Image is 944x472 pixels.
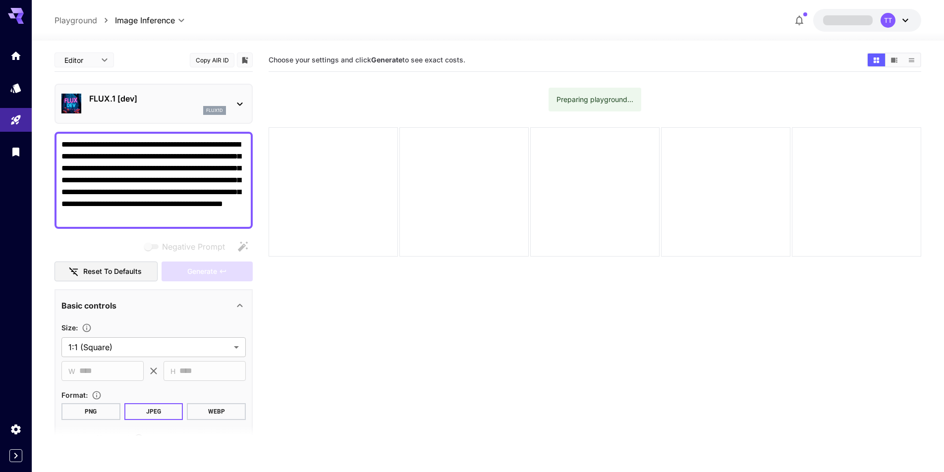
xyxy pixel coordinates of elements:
[10,50,22,62] div: Home
[55,14,115,26] nav: breadcrumb
[10,82,22,94] div: Models
[162,241,225,253] span: Negative Prompt
[88,390,106,400] button: Choose the file format for the output image.
[115,14,175,26] span: Image Inference
[170,366,175,377] span: H
[10,423,22,435] div: Settings
[68,366,75,377] span: W
[68,341,230,353] span: 1:1 (Square)
[61,294,246,317] div: Basic controls
[868,53,885,66] button: Show media in grid view
[190,53,234,67] button: Copy AIR ID
[78,323,96,333] button: Adjust the dimensions of the generated image by specifying its width and height in pixels, or sel...
[240,54,249,66] button: Add to library
[9,449,22,462] button: Expand sidebar
[206,107,223,114] p: flux1d
[556,91,633,108] div: Preparing playground...
[89,93,226,105] p: FLUX.1 [dev]
[55,262,158,282] button: Reset to defaults
[881,13,895,28] div: TT
[867,52,921,67] div: Show media in grid viewShow media in video viewShow media in list view
[61,403,120,420] button: PNG
[903,53,920,66] button: Show media in list view
[10,146,22,158] div: Library
[371,55,402,64] b: Generate
[10,114,22,126] div: Playground
[142,240,233,253] span: Negative prompts are not compatible with the selected model.
[61,323,78,332] span: Size :
[269,55,465,64] span: Choose your settings and click to see exact costs.
[61,300,116,312] p: Basic controls
[813,9,921,32] button: TT
[61,391,88,399] span: Format :
[886,53,903,66] button: Show media in video view
[55,14,97,26] a: Playground
[124,403,183,420] button: JPEG
[64,55,95,65] span: Editor
[61,89,246,119] div: FLUX.1 [dev]flux1d
[187,403,246,420] button: WEBP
